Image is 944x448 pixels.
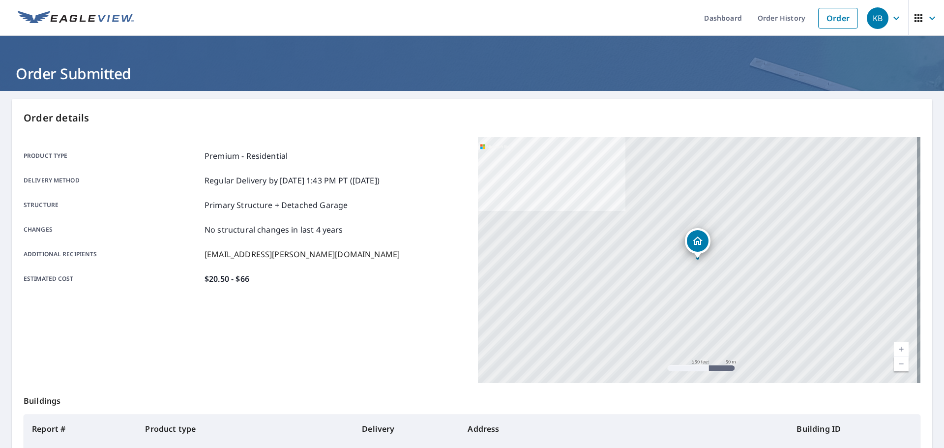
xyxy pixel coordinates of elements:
p: Estimated cost [24,273,201,285]
th: Report # [24,415,137,443]
p: Buildings [24,383,920,415]
img: EV Logo [18,11,134,26]
p: Regular Delivery by [DATE] 1:43 PM PT ([DATE]) [205,175,380,186]
p: Changes [24,224,201,236]
a: Current Level 17, Zoom Out [894,357,909,371]
p: Order details [24,111,920,125]
th: Address [460,415,789,443]
p: [EMAIL_ADDRESS][PERSON_NAME][DOMAIN_NAME] [205,248,400,260]
p: No structural changes in last 4 years [205,224,343,236]
div: KB [867,7,888,29]
p: Premium - Residential [205,150,288,162]
div: Dropped pin, building 1, Residential property, 7528 Lovella Ave Saint Louis, MO 63117 [685,228,710,259]
a: Current Level 17, Zoom In [894,342,909,357]
th: Product type [137,415,354,443]
h1: Order Submitted [12,63,932,84]
p: Structure [24,199,201,211]
p: Additional recipients [24,248,201,260]
p: Product type [24,150,201,162]
p: Primary Structure + Detached Garage [205,199,348,211]
p: $20.50 - $66 [205,273,249,285]
a: Order [818,8,858,29]
th: Building ID [789,415,920,443]
p: Delivery method [24,175,201,186]
th: Delivery [354,415,460,443]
